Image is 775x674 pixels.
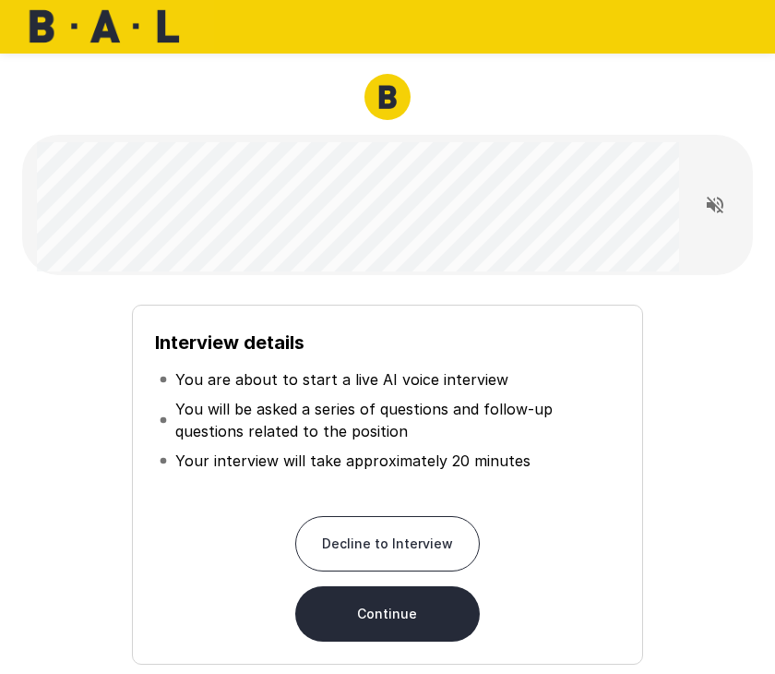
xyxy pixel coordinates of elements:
p: You will be asked a series of questions and follow-up questions related to the position [175,398,616,442]
button: Read questions aloud [697,187,733,223]
button: Continue [295,586,480,642]
p: You are about to start a live AI voice interview [175,368,508,391]
button: Decline to Interview [295,516,480,572]
p: Your interview will take approximately 20 minutes [175,450,531,472]
img: bal_avatar.png [364,74,411,120]
b: Interview details [155,331,304,354]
